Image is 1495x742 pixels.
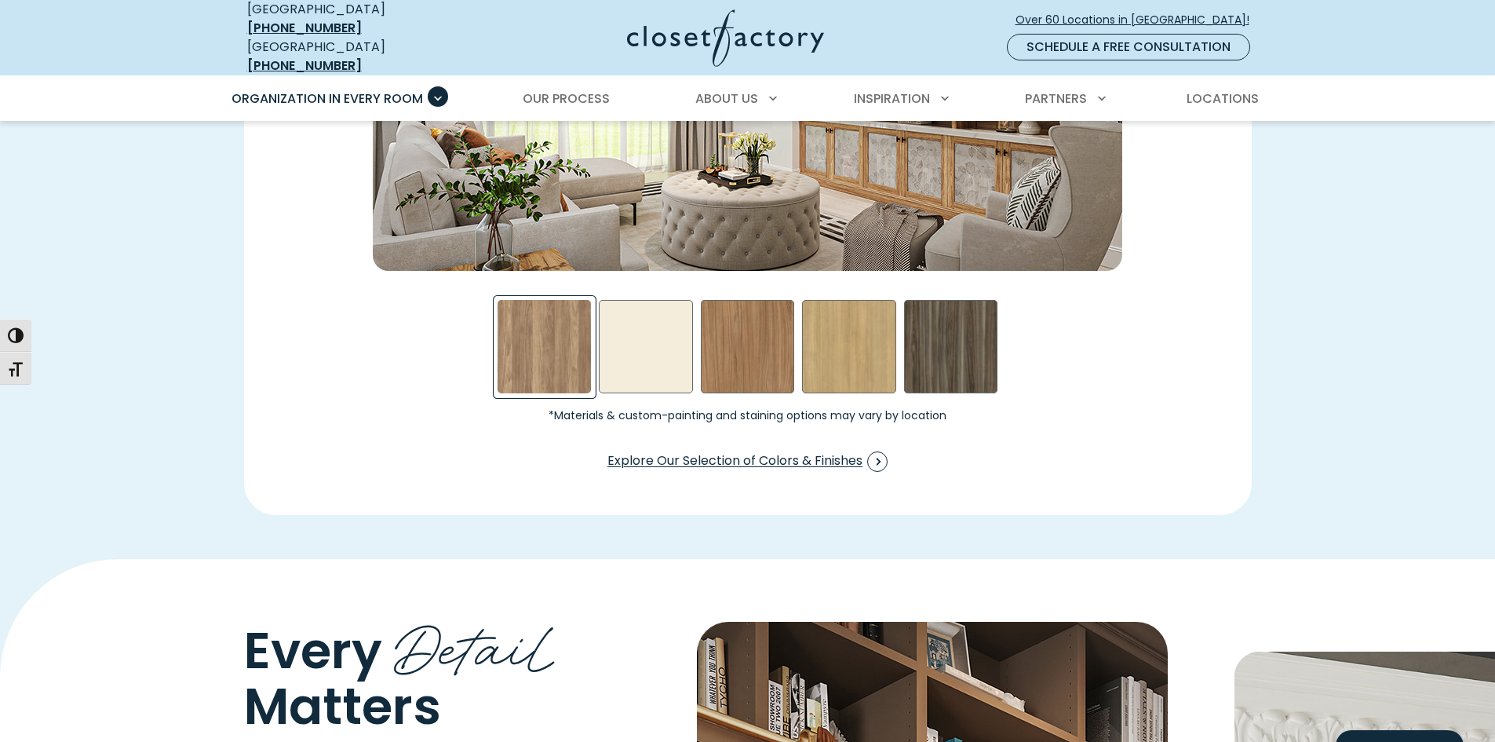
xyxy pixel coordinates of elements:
[1016,12,1262,28] span: Over 60 Locations in [GEOGRAPHIC_DATA]!
[599,300,693,394] div: Almond Swatch
[247,19,362,37] a: [PHONE_NUMBER]
[607,451,888,472] span: Explore Our Selection of Colors & Finishes
[244,616,382,686] span: Every
[221,77,1275,121] nav: Primary Menu
[904,300,998,394] div: Sunday Stroll Swatch
[498,300,592,394] div: Apres Ski Swatch
[523,90,610,108] span: Our Process
[1187,90,1259,108] span: Locations
[627,9,824,67] img: Closet Factory Logo
[854,90,930,108] span: Inspiration
[385,410,1110,421] small: *Materials & custom-painting and staining options may vary by location
[695,90,758,108] span: About Us
[247,38,475,75] div: [GEOGRAPHIC_DATA]
[1015,6,1263,34] a: Over 60 Locations in [GEOGRAPHIC_DATA]!
[244,671,441,741] span: Matters
[802,300,896,394] div: Rhapsody Swatch
[1025,90,1087,108] span: Partners
[607,446,888,477] a: Explore Our Selection of Colors & Finishes
[247,57,362,75] a: [PHONE_NUMBER]
[232,90,423,108] span: Organization in Every Room
[701,300,795,394] div: Nutmeg Swatch
[394,596,557,688] span: Detail
[1007,34,1250,60] a: Schedule a Free Consultation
